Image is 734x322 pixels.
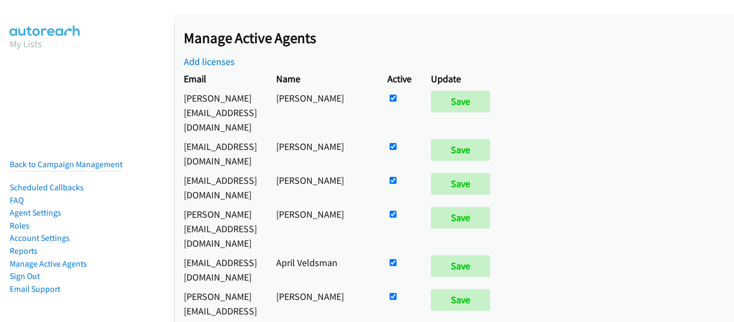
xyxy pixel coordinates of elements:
[267,170,378,204] td: [PERSON_NAME]
[267,69,378,88] th: Name
[10,246,38,256] a: Reports
[267,88,378,137] td: [PERSON_NAME]
[10,259,87,269] a: Manage Active Agents
[378,69,421,88] th: Active
[10,207,61,218] a: Agent Settings
[431,255,490,277] input: Save
[421,69,505,88] th: Update
[184,29,734,47] h2: Manage Active Agents
[174,170,267,204] td: [EMAIL_ADDRESS][DOMAIN_NAME]
[174,69,267,88] th: Email
[174,137,267,170] td: [EMAIL_ADDRESS][DOMAIN_NAME]
[184,55,235,68] a: Add licenses
[10,233,70,243] a: Account Settings
[267,204,378,253] td: [PERSON_NAME]
[174,204,267,253] td: [PERSON_NAME][EMAIL_ADDRESS][DOMAIN_NAME]
[10,271,40,281] a: Sign Out
[10,38,42,50] a: My Lists
[431,91,490,112] input: Save
[431,173,490,195] input: Save
[10,284,60,294] a: Email Support
[174,253,267,287] td: [EMAIL_ADDRESS][DOMAIN_NAME]
[10,159,123,169] a: Back to Campaign Management
[431,289,490,311] input: Save
[267,253,378,287] td: April Veldsman
[10,182,84,192] a: Scheduled Callbacks
[431,139,490,161] input: Save
[431,207,490,228] input: Save
[10,220,30,231] a: Roles
[267,137,378,170] td: [PERSON_NAME]
[10,195,24,205] a: FAQ
[174,88,267,137] td: [PERSON_NAME][EMAIL_ADDRESS][DOMAIN_NAME]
